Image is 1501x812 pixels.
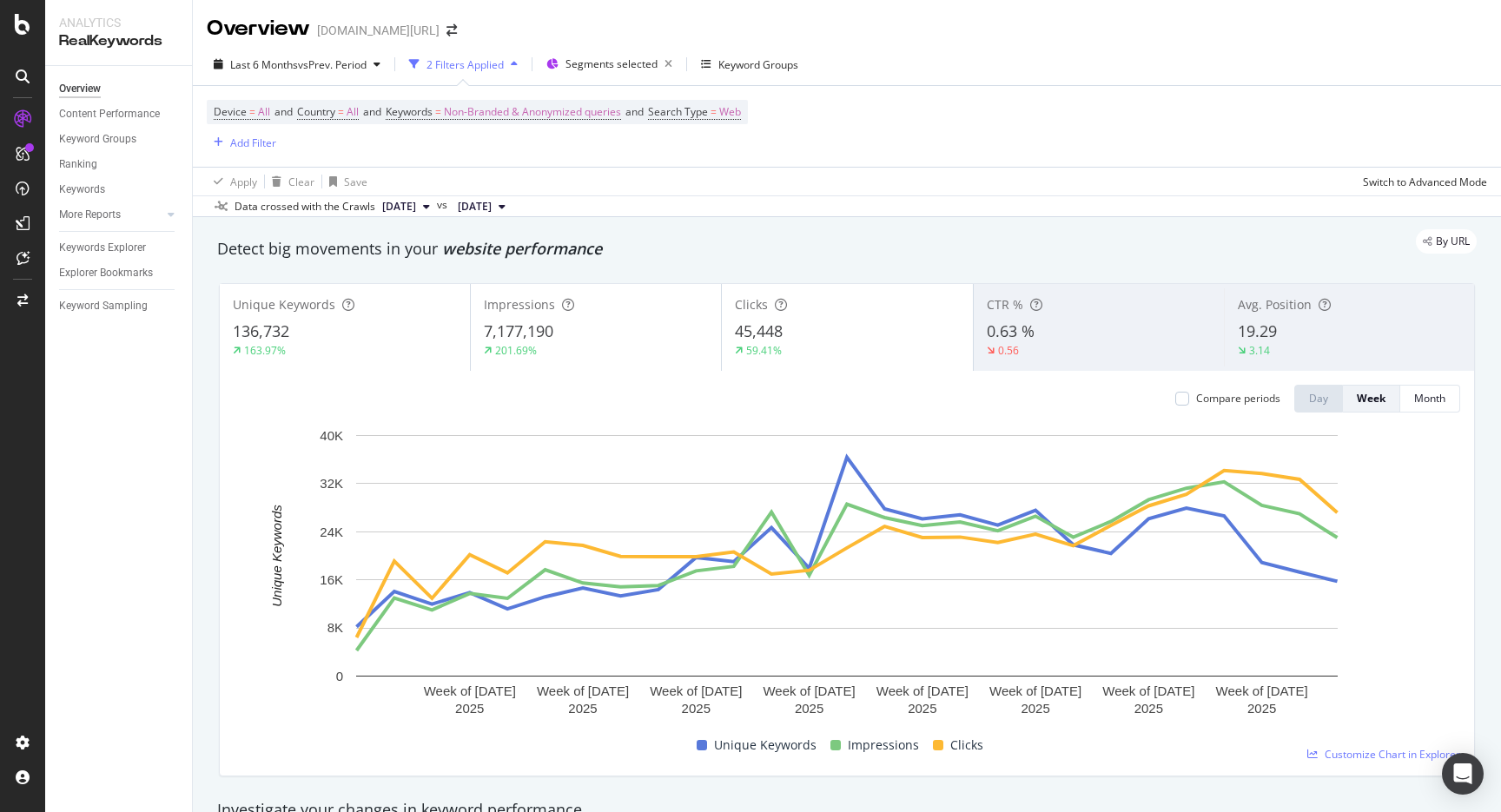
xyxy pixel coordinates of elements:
[1021,701,1049,716] text: 2025
[288,175,314,189] div: Clear
[565,56,658,71] span: Segments selected
[625,104,644,119] span: and
[1247,701,1276,716] text: 2025
[484,296,555,313] span: Impressions
[59,264,153,282] div: Explorer Bookmarks
[59,181,180,199] a: Keywords
[437,197,451,213] span: vs
[1442,753,1484,795] div: Open Intercom Messenger
[714,735,817,756] span: Unique Keywords
[484,320,553,341] span: 7,177,190
[648,104,708,119] span: Search Type
[444,100,621,124] span: Non-Branded & Anonymized queries
[269,505,284,607] text: Unique Keywords
[989,683,1081,698] text: Week of [DATE]
[320,476,343,491] text: 32K
[950,735,983,756] span: Clicks
[207,168,257,195] button: Apply
[336,669,343,683] text: 0
[719,100,741,124] span: Web
[230,175,257,189] div: Apply
[876,683,969,698] text: Week of [DATE]
[230,135,276,150] div: Add Filter
[230,57,298,72] span: Last 6 Months
[320,525,343,539] text: 24K
[234,426,1460,728] svg: A chart.
[1356,168,1487,195] button: Switch to Advanced Mode
[249,104,255,119] span: =
[1357,391,1385,406] div: Week
[207,132,276,153] button: Add Filter
[694,50,805,78] button: Keyword Groups
[59,105,180,123] a: Content Performance
[59,130,180,149] a: Keyword Groups
[375,196,437,217] button: [DATE]
[568,701,597,716] text: 2025
[59,80,180,98] a: Overview
[363,104,381,119] span: and
[1414,391,1445,406] div: Month
[682,701,711,716] text: 2025
[650,683,742,698] text: Week of [DATE]
[59,239,146,257] div: Keywords Explorer
[59,155,97,174] div: Ranking
[59,297,180,315] a: Keyword Sampling
[322,168,367,195] button: Save
[1307,747,1460,762] a: Customize Chart in Explorer
[320,428,343,443] text: 40K
[1400,385,1460,413] button: Month
[746,343,782,358] div: 59.41%
[1309,391,1328,406] div: Day
[424,683,516,698] text: Week of [DATE]
[1294,385,1343,413] button: Day
[1216,683,1308,698] text: Week of [DATE]
[59,80,101,98] div: Overview
[735,320,783,341] span: 45,448
[59,155,180,174] a: Ranking
[451,196,512,217] button: [DATE]
[386,104,433,119] span: Keywords
[495,343,537,358] div: 201.69%
[327,620,343,635] text: 8K
[998,343,1019,358] div: 0.56
[214,104,247,119] span: Device
[1343,385,1400,413] button: Week
[539,50,679,78] button: Segments selected
[265,168,314,195] button: Clear
[59,14,178,31] div: Analytics
[233,320,289,341] span: 136,732
[59,264,180,282] a: Explorer Bookmarks
[795,701,823,716] text: 2025
[344,175,367,189] div: Save
[455,701,484,716] text: 2025
[458,199,492,215] span: 2025 Apr. 3rd
[1238,296,1312,313] span: Avg. Position
[848,735,919,756] span: Impressions
[446,24,457,36] div: arrow-right-arrow-left
[59,105,160,123] div: Content Performance
[987,320,1035,341] span: 0.63 %
[59,130,136,149] div: Keyword Groups
[59,297,148,315] div: Keyword Sampling
[317,22,440,39] div: [DOMAIN_NAME][URL]
[258,100,270,124] span: All
[426,57,504,72] div: 2 Filters Applied
[244,343,286,358] div: 163.97%
[1102,683,1194,698] text: Week of [DATE]
[402,50,525,78] button: 2 Filters Applied
[59,206,121,224] div: More Reports
[763,683,855,698] text: Week of [DATE]
[1416,229,1477,254] div: legacy label
[207,14,310,43] div: Overview
[1249,343,1270,358] div: 3.14
[298,57,367,72] span: vs Prev. Period
[59,31,178,51] div: RealKeywords
[338,104,344,119] span: =
[1134,701,1163,716] text: 2025
[235,199,375,215] div: Data crossed with the Crawls
[987,296,1023,313] span: CTR %
[1325,747,1460,762] span: Customize Chart in Explorer
[718,57,798,72] div: Keyword Groups
[1436,236,1470,247] span: By URL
